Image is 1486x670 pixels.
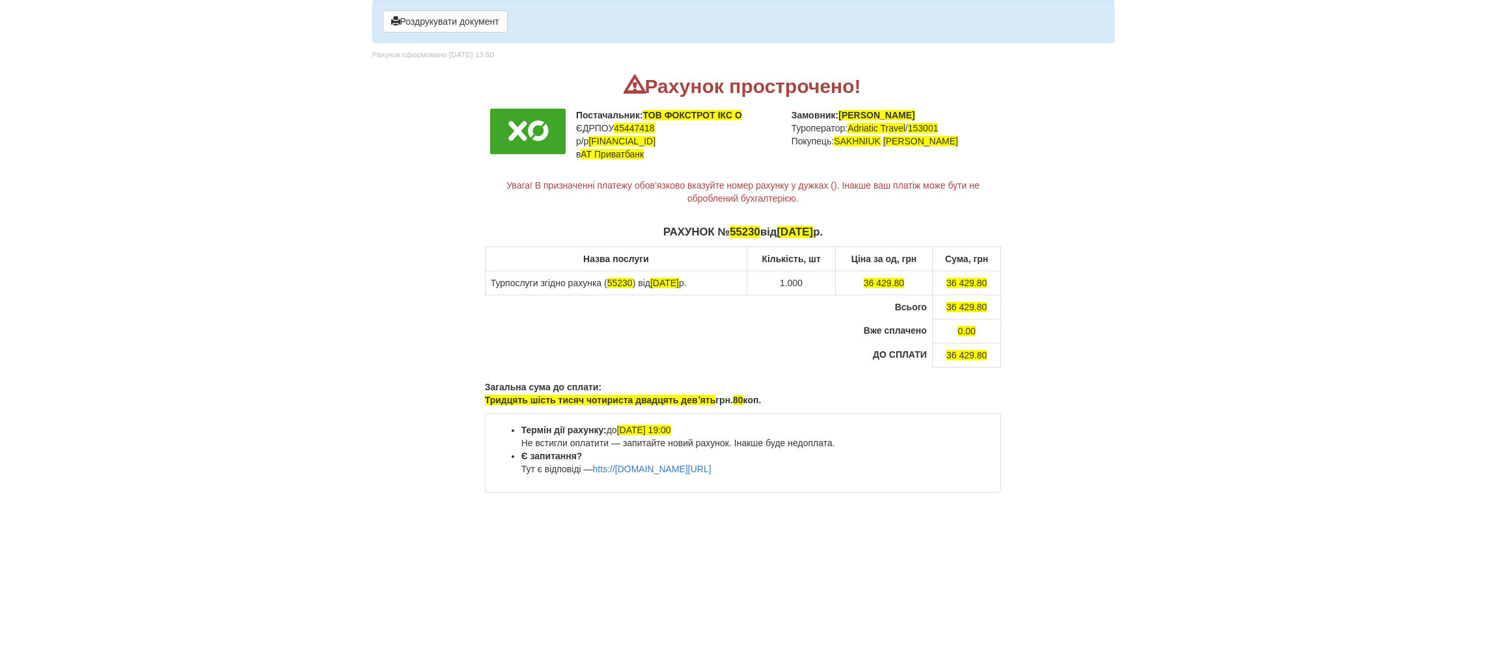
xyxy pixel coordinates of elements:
[730,226,760,238] span: 55230
[485,295,932,319] td: Всього
[588,136,655,146] span: [FINANCIAL_ID]
[834,136,881,146] span: SAKHNIUK
[521,425,607,435] b: Термін дії рахунку:
[571,103,786,166] td: ЄДРПОУ р/р в
[946,302,987,312] span: 36 429.80
[607,278,633,288] span: 55230
[617,425,671,435] span: [DATE] 19:00
[643,110,742,120] span: ТОВ ФОКСТРОТ ІКС О
[957,326,975,336] span: 0.00
[747,271,836,295] td: 1.000
[485,247,747,271] th: Назва послуги
[485,381,1002,407] p: Загальна сума до сплати: грн. коп.
[946,278,987,288] span: 36 429.80
[521,449,991,476] li: Тут є відповіді —
[747,247,836,271] th: Кількість, шт
[593,464,711,474] a: htts://[DOMAIN_NAME][URL]
[786,103,1002,166] td: Туроператор: / Покупець:
[777,226,814,238] span: [DATE]
[650,278,679,288] span: [DATE]
[521,451,583,461] b: Є запитання?
[485,319,932,343] td: Вже сплачено
[485,74,1002,97] h2: Рахунок прострочено!
[581,149,644,159] span: АТ Приватбанк
[383,10,508,33] button: Роздрукувати документ
[372,49,1114,60] p: Рахунок сформовано [DATE] 13:50
[864,278,904,288] span: 36 429.80
[836,247,933,271] th: Ціна за од, грн
[485,343,932,367] td: ДО СПЛАТИ
[485,224,1002,240] p: РАХУНОК № від р.
[576,110,742,120] b: Постачальник:
[946,350,987,360] span: 36 429.80
[485,179,1002,205] p: Увага! В призначенні платежу обов’язково вказуйте номер рахунку у дужках (). Інакше ваш платіж мо...
[485,271,747,295] td: Турпослуги згідно рахунка ( ) від р.
[791,110,915,120] b: Замовник:
[521,423,991,449] li: до Не встигли оплатити — запитайте новий рахунок. Інакше буде недоплата.
[490,109,566,154] img: logo.png
[908,123,939,133] span: 153001
[847,123,905,133] span: Adriatic Travel
[838,110,915,120] span: [PERSON_NAME]
[485,395,716,405] span: Тридцять шість тисяч чотириста двадцять девʼять
[733,395,743,405] span: 80
[614,123,654,133] span: 45447418
[932,247,1000,271] th: Сума, грн
[883,136,958,146] span: [PERSON_NAME]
